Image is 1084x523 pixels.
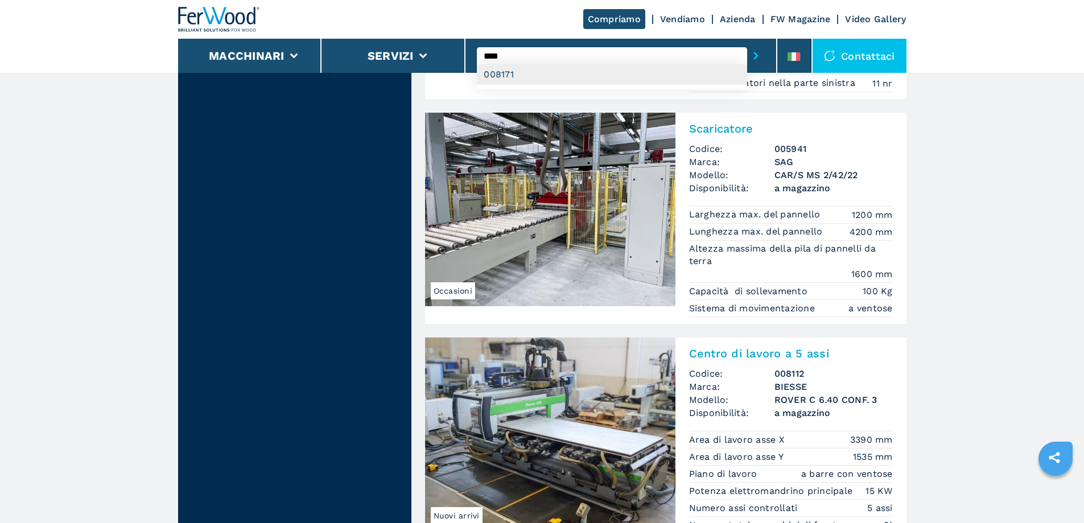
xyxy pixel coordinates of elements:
[850,225,893,238] em: 4200 mm
[851,267,893,281] em: 1600 mm
[852,208,893,221] em: 1200 mm
[774,367,893,380] h3: 008112
[477,64,747,85] div: 008171
[689,242,893,268] p: Altezza massima della pila di pannelli da terra
[689,122,893,135] h2: Scaricatore
[689,434,788,446] p: Area di lavoro asse X
[774,155,893,168] h3: SAG
[845,14,906,24] a: Video Gallery
[774,182,893,195] span: a magazzino
[1036,472,1075,514] iframe: Chat
[689,393,774,406] span: Modello:
[774,393,893,406] h3: ROVER C 6.40 CONF. 3
[178,7,260,32] img: Ferwood
[689,502,801,514] p: Numero assi controllati
[689,225,826,238] p: Lunghezza max. del pannello
[689,77,859,89] p: Gruppi operatori nella parte sinistra
[583,9,645,29] a: Compriamo
[801,467,893,480] em: a barre con ventose
[689,155,774,168] span: Marca:
[209,49,285,63] button: Macchinari
[1040,443,1069,472] a: sharethis
[689,302,818,315] p: Sistema di movimentazione
[689,285,811,298] p: Capacità di sollevamento
[689,168,774,182] span: Modello:
[770,14,831,24] a: FW Magazine
[425,113,906,324] a: Scaricatore SAG CAR/S MS 2/42/22OccasioniScaricatoreCodice:005941Marca:SAGModello:CAR/S MS 2/42/2...
[863,285,893,298] em: 100 Kg
[850,433,893,446] em: 3390 mm
[853,450,893,463] em: 1535 mm
[720,14,756,24] a: Azienda
[774,406,893,419] span: a magazzino
[689,485,856,497] p: Potenza elettromandrino principale
[660,14,705,24] a: Vendiamo
[872,77,892,90] em: 11 nr
[689,468,760,480] p: Piano di lavoro
[689,208,823,221] p: Larghezza max. del pannello
[747,43,765,69] button: submit-button
[689,406,774,419] span: Disponibilità:
[774,168,893,182] h3: CAR/S MS 2/42/22
[689,451,787,463] p: Area di lavoro asse Y
[368,49,414,63] button: Servizi
[865,484,892,497] em: 15 KW
[867,501,893,514] em: 5 assi
[848,302,892,315] em: a ventose
[431,282,475,299] span: Occasioni
[689,347,893,360] h2: Centro di lavoro a 5 assi
[689,367,774,380] span: Codice:
[425,113,675,306] img: Scaricatore SAG CAR/S MS 2/42/22
[689,142,774,155] span: Codice:
[689,182,774,195] span: Disponibilità:
[774,380,893,393] h3: BIESSE
[824,50,835,61] img: Contattaci
[689,380,774,393] span: Marca:
[813,39,906,73] div: Contattaci
[774,142,893,155] h3: 005941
